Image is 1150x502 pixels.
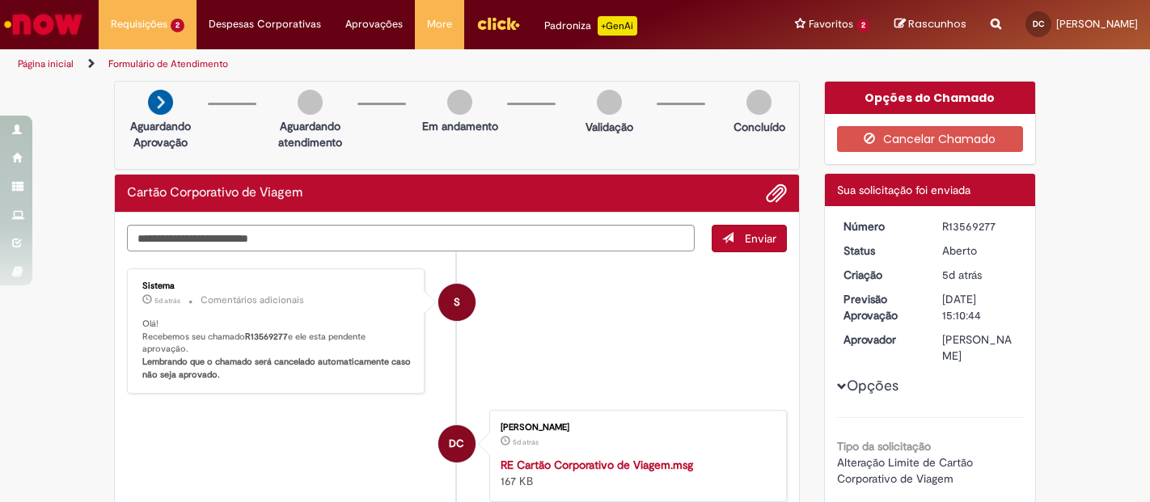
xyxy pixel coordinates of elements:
div: Sistema [142,281,412,291]
span: Despesas Corporativas [209,16,321,32]
img: img-circle-grey.png [447,90,472,115]
span: Alteração Limite de Cartão Corporativo de Viagem [837,455,976,486]
p: +GenAi [598,16,637,36]
span: 5d atrás [154,296,180,306]
dt: Previsão Aprovação [831,291,931,323]
img: img-circle-grey.png [746,90,772,115]
button: Cancelar Chamado [837,126,1024,152]
h2: Cartão Corporativo de Viagem Histórico de tíquete [127,186,302,200]
span: DC [449,424,464,463]
div: R13569277 [942,218,1017,234]
a: Formulário de Atendimento [108,57,228,70]
span: Aprovações [345,16,403,32]
span: 5d atrás [513,437,539,447]
a: Rascunhos [894,17,966,32]
p: Aguardando atendimento [271,118,349,150]
p: Aguardando Aprovação [121,118,200,150]
span: Enviar [745,231,776,246]
button: Adicionar anexos [766,183,787,204]
span: More [427,16,452,32]
time: 26/09/2025 09:10:44 [942,268,982,282]
img: click_logo_yellow_360x200.png [476,11,520,36]
button: Enviar [712,225,787,252]
b: Tipo da solicitação [837,439,931,453]
img: arrow-next.png [148,90,173,115]
dt: Aprovador [831,331,931,348]
img: ServiceNow [2,8,85,40]
dt: Criação [831,267,931,283]
div: [PERSON_NAME] [501,423,770,432]
span: S [454,283,460,322]
span: 2 [856,19,870,32]
span: 5d atrás [942,268,982,282]
div: [PERSON_NAME] [942,331,1017,364]
p: Olá! Recebemos seu chamado e ele esta pendente aprovação. [142,318,412,382]
div: 26/09/2025 09:10:44 [942,267,1017,283]
small: Comentários adicionais [201,293,304,307]
dt: Status [831,243,931,259]
img: img-circle-grey.png [597,90,622,115]
p: Concluído [734,119,785,135]
img: img-circle-grey.png [298,90,323,115]
div: Aberto [942,243,1017,259]
span: 2 [171,19,184,32]
span: Favoritos [809,16,853,32]
time: 26/09/2025 09:09:56 [513,437,539,447]
span: Rascunhos [908,16,966,32]
b: Lembrando que o chamado será cancelado automaticamente caso não seja aprovado. [142,356,413,381]
p: Validação [586,119,633,135]
span: Sua solicitação foi enviada [837,183,970,197]
ul: Trilhas de página [12,49,755,79]
div: [DATE] 15:10:44 [942,291,1017,323]
b: R13569277 [245,331,288,343]
div: Danilo Fernando Carneiro [438,425,476,462]
time: 26/09/2025 09:10:55 [154,296,180,306]
span: DC [1033,19,1044,29]
a: RE Cartão Corporativo de Viagem.msg [501,458,693,472]
div: Opções do Chamado [825,82,1036,114]
dt: Número [831,218,931,234]
p: Em andamento [422,118,498,134]
div: Padroniza [544,16,637,36]
span: Requisições [111,16,167,32]
a: Página inicial [18,57,74,70]
span: [PERSON_NAME] [1056,17,1138,31]
textarea: Digite sua mensagem aqui... [127,225,695,251]
div: 167 KB [501,457,770,489]
div: System [438,284,476,321]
